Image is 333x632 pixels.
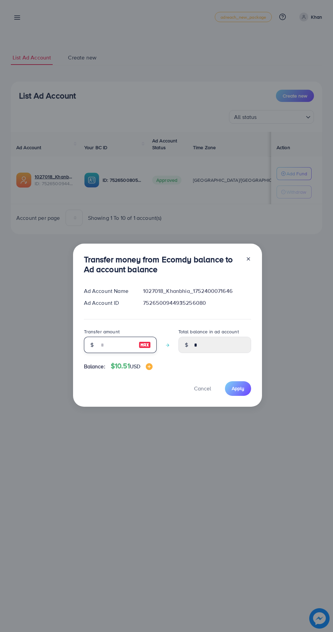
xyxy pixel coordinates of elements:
div: Ad Account Name [78,287,138,295]
div: Ad Account ID [78,299,138,307]
div: 1027018_Khanbhia_1752400071646 [138,287,256,295]
img: image [139,341,151,349]
label: Total balance in ad account [178,328,239,335]
h4: $10.51 [111,362,153,370]
img: image [146,363,153,370]
div: 7526500944935256080 [138,299,256,307]
button: Apply [225,381,251,396]
span: Cancel [194,385,211,392]
span: USD [130,363,140,370]
h3: Transfer money from Ecomdy balance to Ad account balance [84,254,240,274]
button: Cancel [186,381,220,396]
span: Apply [232,385,244,392]
label: Transfer amount [84,328,120,335]
span: Balance: [84,363,105,370]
